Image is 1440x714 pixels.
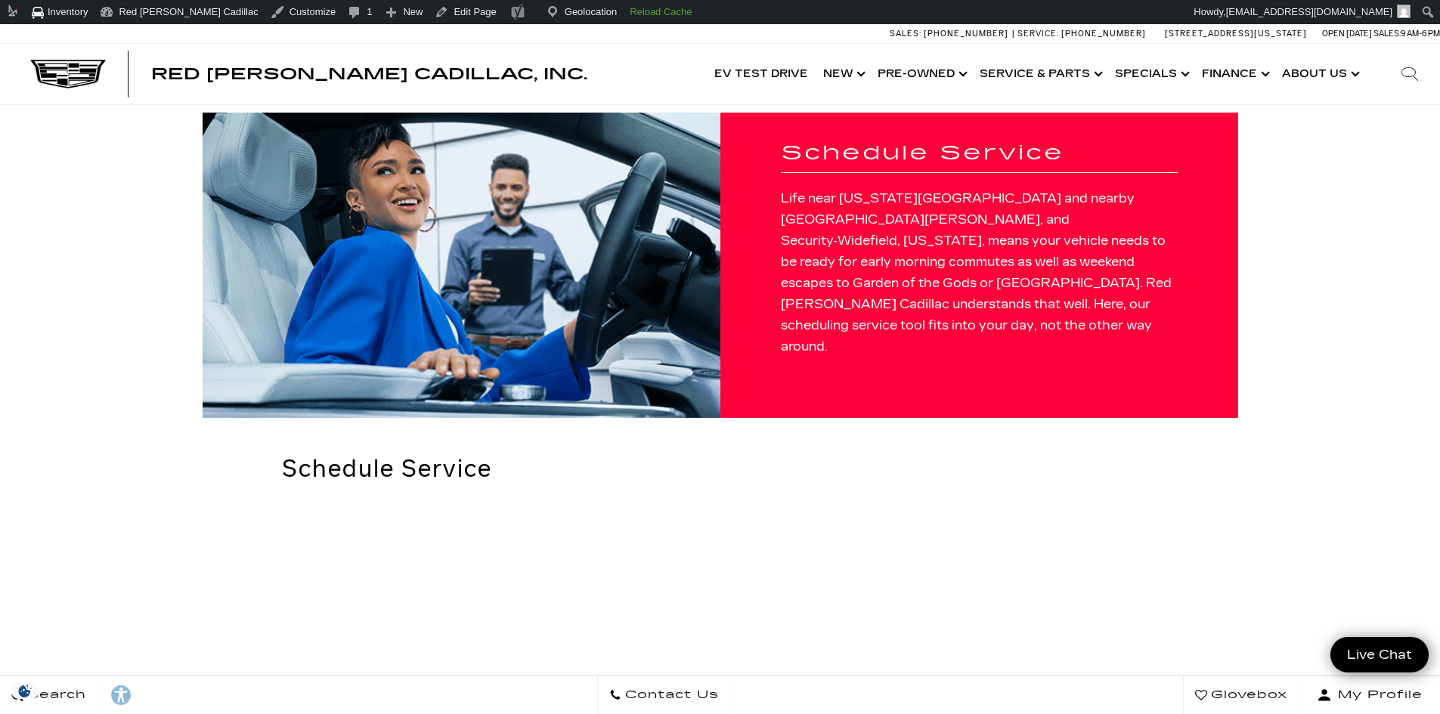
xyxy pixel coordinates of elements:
h1: Schedule Service [781,143,1178,165]
span: Live Chat [1339,646,1420,663]
span: Sales: [1373,29,1401,39]
span: [PHONE_NUMBER] [924,29,1008,39]
a: Red [PERSON_NAME] Cadillac, Inc. [151,66,587,82]
img: Cadillac Dark Logo with Cadillac White Text [30,60,106,88]
a: Service: [PHONE_NUMBER] [1012,29,1150,38]
a: Contact Us [597,676,731,714]
a: Sales: [PHONE_NUMBER] [890,29,1012,38]
span: [EMAIL_ADDRESS][DOMAIN_NAME] [1226,6,1392,17]
a: Glovebox [1183,676,1299,714]
span: Service: [1017,29,1059,39]
span: [PHONE_NUMBER] [1061,29,1146,39]
button: Open user profile menu [1299,676,1440,714]
p: Life near [US_STATE][GEOGRAPHIC_DATA] and nearby [GEOGRAPHIC_DATA][PERSON_NAME], and Security‑Wid... [781,188,1178,357]
a: [STREET_ADDRESS][US_STATE] [1165,29,1307,39]
a: About Us [1274,44,1364,104]
a: Service & Parts [972,44,1107,104]
section: Click to Open Cookie Consent Modal [8,683,42,699]
a: Pre-Owned [870,44,972,104]
span: Contact Us [621,685,719,706]
span: Red [PERSON_NAME] Cadillac, Inc. [151,65,587,83]
span: Open [DATE] [1322,29,1372,39]
h2: Schedule Service [282,456,1178,482]
span: 9 AM-6 PM [1401,29,1440,39]
span: Glovebox [1207,685,1287,706]
a: EV Test Drive [707,44,816,104]
img: Opt-Out Icon [8,683,42,699]
span: Sales: [890,29,921,39]
strong: Reload Cache [630,6,692,17]
a: Finance [1194,44,1274,104]
span: Search [23,685,86,706]
a: Live Chat [1330,637,1429,672]
img: Schedule Service [203,113,720,418]
span: My Profile [1332,685,1423,706]
a: Specials [1107,44,1194,104]
a: New [816,44,870,104]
